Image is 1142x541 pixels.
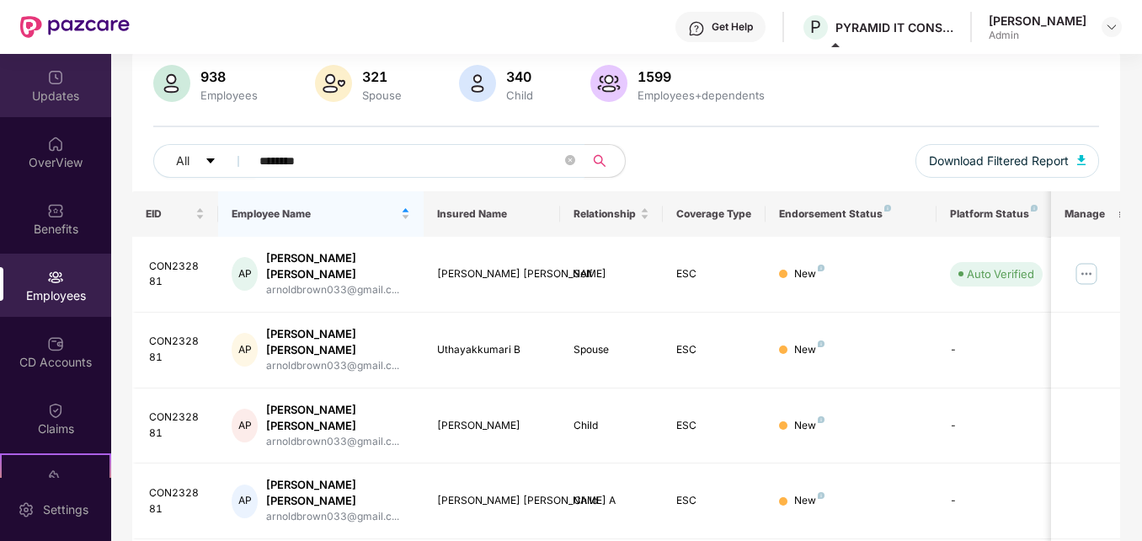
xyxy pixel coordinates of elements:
div: Child [574,493,649,509]
img: svg+xml;base64,PHN2ZyB4bWxucz0iaHR0cDovL3d3dy53My5vcmcvMjAwMC9zdmciIHdpZHRoPSI4IiBoZWlnaHQ9IjgiIH... [1031,205,1038,212]
div: [PERSON_NAME] [PERSON_NAME] [266,402,409,434]
div: arnoldbrown033@gmail.c... [266,282,409,298]
img: svg+xml;base64,PHN2ZyB4bWxucz0iaHR0cDovL3d3dy53My5vcmcvMjAwMC9zdmciIHhtbG5zOnhsaW5rPSJodHRwOi8vd3... [153,65,190,102]
img: svg+xml;base64,PHN2ZyB4bWxucz0iaHR0cDovL3d3dy53My5vcmcvMjAwMC9zdmciIHdpZHRoPSI4IiBoZWlnaHQ9IjgiIH... [818,265,824,271]
img: svg+xml;base64,PHN2ZyBpZD0iRW1wbG95ZWVzIiB4bWxucz0iaHR0cDovL3d3dy53My5vcmcvMjAwMC9zdmciIHdpZHRoPS... [47,269,64,286]
span: P [810,17,821,37]
img: New Pazcare Logo [20,16,130,38]
span: caret-down [205,155,216,169]
div: Child [503,88,536,102]
div: 340 [503,68,536,85]
div: Employees [197,88,261,102]
div: ESC [676,266,752,282]
div: Uthayakkumari B [437,342,547,358]
div: CON232881 [149,334,205,366]
div: [PERSON_NAME] [PERSON_NAME] [266,477,409,509]
div: ESC [676,418,752,434]
div: [PERSON_NAME] [PERSON_NAME] [266,326,409,358]
img: svg+xml;base64,PHN2ZyB4bWxucz0iaHR0cDovL3d3dy53My5vcmcvMjAwMC9zdmciIHhtbG5zOnhsaW5rPSJodHRwOi8vd3... [590,65,627,102]
div: 321 [359,68,405,85]
span: All [176,152,189,170]
div: Spouse [574,342,649,358]
div: arnoldbrown033@gmail.c... [266,358,409,374]
div: Admin [989,29,1086,42]
div: [PERSON_NAME] [PERSON_NAME] [437,266,547,282]
span: close-circle [565,155,575,165]
div: Settings [38,501,93,518]
img: svg+xml;base64,PHN2ZyB4bWxucz0iaHR0cDovL3d3dy53My5vcmcvMjAwMC9zdmciIHhtbG5zOnhsaW5rPSJodHRwOi8vd3... [1077,155,1086,165]
div: Employees+dependents [634,88,768,102]
div: AP [232,409,258,442]
div: New [794,418,824,434]
div: Platform Status [950,207,1043,221]
th: EID [132,191,218,237]
div: AP [232,333,258,367]
button: Download Filtered Report [915,144,1099,178]
img: svg+xml;base64,PHN2ZyBpZD0iQ2xhaW0iIHhtbG5zPSJodHRwOi8vd3d3LnczLm9yZy8yMDAwL3N2ZyIgd2lkdGg9IjIwIi... [47,402,64,419]
img: svg+xml;base64,PHN2ZyBpZD0iRHJvcGRvd24tMzJ4MzIiIHhtbG5zPSJodHRwOi8vd3d3LnczLm9yZy8yMDAwL3N2ZyIgd2... [1105,20,1118,34]
div: PYRAMID IT CONSULTING PRIVATE LIMITED [835,19,953,35]
td: - [937,313,1056,388]
span: Download Filtered Report [929,152,1069,170]
span: EID [146,207,192,221]
th: Manage [1051,191,1119,237]
img: svg+xml;base64,PHN2ZyB4bWxucz0iaHR0cDovL3d3dy53My5vcmcvMjAwMC9zdmciIHhtbG5zOnhsaW5rPSJodHRwOi8vd3... [315,65,352,102]
div: Get Help [712,20,753,34]
button: Allcaret-down [153,144,256,178]
img: svg+xml;base64,PHN2ZyBpZD0iSGVscC0zMngzMiIgeG1sbnM9Imh0dHA6Ly93d3cudzMub3JnLzIwMDAvc3ZnIiB3aWR0aD... [688,20,705,37]
div: AP [232,485,258,518]
div: New [794,266,824,282]
div: Child [574,418,649,434]
div: CON232881 [149,410,205,442]
div: [PERSON_NAME] [PERSON_NAME] [266,250,409,282]
th: Coverage Type [663,191,766,237]
img: manageButton [1073,260,1100,287]
th: Relationship [560,191,663,237]
img: svg+xml;base64,PHN2ZyB4bWxucz0iaHR0cDovL3d3dy53My5vcmcvMjAwMC9zdmciIHdpZHRoPSI4IiBoZWlnaHQ9IjgiIH... [884,205,891,212]
img: svg+xml;base64,PHN2ZyBpZD0iQ0RfQWNjb3VudHMiIGRhdGEtbmFtZT0iQ0QgQWNjb3VudHMiIHhtbG5zPSJodHRwOi8vd3... [47,335,64,352]
div: ESC [676,493,752,509]
img: svg+xml;base64,PHN2ZyBpZD0iSG9tZSIgeG1sbnM9Imh0dHA6Ly93d3cudzMub3JnLzIwMDAvc3ZnIiB3aWR0aD0iMjAiIG... [47,136,64,153]
div: [PERSON_NAME] [989,13,1086,29]
div: [PERSON_NAME] [437,418,547,434]
th: Insured Name [424,191,561,237]
button: search [584,144,626,178]
div: Auto Verified [967,265,1034,282]
div: arnoldbrown033@gmail.c... [266,434,409,450]
div: ESC [676,342,752,358]
div: Self [574,266,649,282]
span: search [584,154,616,168]
div: New [794,493,824,509]
div: CON232881 [149,485,205,517]
div: New [794,342,824,358]
img: svg+xml;base64,PHN2ZyB4bWxucz0iaHR0cDovL3d3dy53My5vcmcvMjAwMC9zdmciIHdpZHRoPSI4IiBoZWlnaHQ9IjgiIH... [818,492,824,499]
span: Employee Name [232,207,398,221]
img: svg+xml;base64,PHN2ZyB4bWxucz0iaHR0cDovL3d3dy53My5vcmcvMjAwMC9zdmciIHdpZHRoPSI4IiBoZWlnaHQ9IjgiIH... [818,340,824,347]
div: [PERSON_NAME] [PERSON_NAME] A [437,493,547,509]
img: svg+xml;base64,PHN2ZyB4bWxucz0iaHR0cDovL3d3dy53My5vcmcvMjAwMC9zdmciIHdpZHRoPSI4IiBoZWlnaHQ9IjgiIH... [818,416,824,423]
img: svg+xml;base64,PHN2ZyB4bWxucz0iaHR0cDovL3d3dy53My5vcmcvMjAwMC9zdmciIHhtbG5zOnhsaW5rPSJodHRwOi8vd3... [459,65,496,102]
div: AP [232,257,258,291]
div: 1599 [634,68,768,85]
div: CON232881 [149,259,205,291]
td: - [937,388,1056,464]
div: Endorsement Status [779,207,923,221]
span: Relationship [574,207,637,221]
img: svg+xml;base64,PHN2ZyBpZD0iU2V0dGluZy0yMHgyMCIgeG1sbnM9Imh0dHA6Ly93d3cudzMub3JnLzIwMDAvc3ZnIiB3aW... [18,501,35,518]
img: svg+xml;base64,PHN2ZyBpZD0iQmVuZWZpdHMiIHhtbG5zPSJodHRwOi8vd3d3LnczLm9yZy8yMDAwL3N2ZyIgd2lkdGg9Ij... [47,202,64,219]
div: Spouse [359,88,405,102]
td: - [937,463,1056,539]
img: svg+xml;base64,PHN2ZyB4bWxucz0iaHR0cDovL3d3dy53My5vcmcvMjAwMC9zdmciIHdpZHRoPSIyMSIgaGVpZ2h0PSIyMC... [47,469,64,485]
div: 938 [197,68,261,85]
div: arnoldbrown033@gmail.c... [266,509,409,525]
img: svg+xml;base64,PHN2ZyBpZD0iVXBkYXRlZCIgeG1sbnM9Imh0dHA6Ly93d3cudzMub3JnLzIwMDAvc3ZnIiB3aWR0aD0iMj... [47,69,64,86]
span: close-circle [565,153,575,169]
